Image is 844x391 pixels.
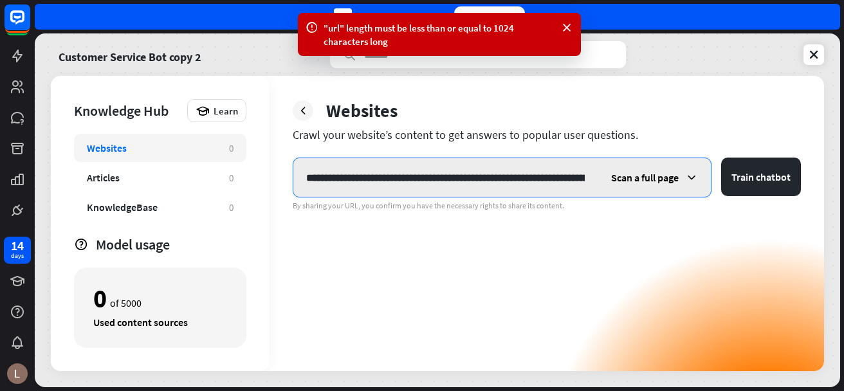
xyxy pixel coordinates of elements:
div: days [11,251,24,260]
div: 14 [11,240,24,251]
div: days left in your trial. [334,8,444,26]
div: 14 [334,8,352,26]
a: 14 days [4,237,31,264]
div: Upgrade now [454,6,525,27]
div: "url" length must be less than or equal to 1024 characters long [324,21,555,48]
button: Open LiveChat chat widget [10,5,49,44]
